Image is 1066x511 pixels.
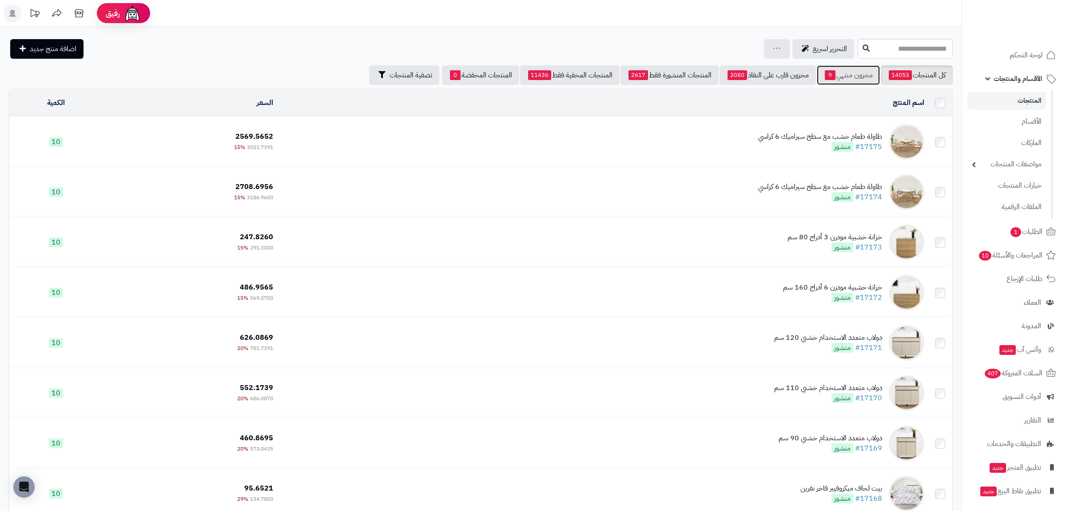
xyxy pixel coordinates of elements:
[855,192,882,202] a: #17174
[728,70,747,80] span: 2080
[247,193,273,201] span: 3186.9600
[779,433,882,443] div: دولاب متعدد الاستخدام خشبي 90 سم
[881,65,953,85] a: كل المنتجات14053
[967,155,1046,174] a: مواصفات المنتجات
[237,394,248,402] span: 20%
[855,443,882,454] a: #17169
[49,439,63,448] span: 10
[234,193,245,201] span: 15%
[998,343,1041,356] span: وآتس آب
[855,141,882,152] a: #17175
[831,494,853,503] span: منشور
[720,65,816,85] a: مخزون قارب على النفاذ2080
[1010,227,1022,237] span: 1
[250,394,273,402] span: 686.0870
[889,225,924,260] img: خزانة خشبية مودرن 3 أدراج 80 سم
[967,176,1046,195] a: خيارات المنتجات
[49,338,63,348] span: 10
[1010,49,1042,61] span: لوحة التحكم
[967,268,1061,290] a: طلبات الإرجاع
[237,495,248,503] span: 29%
[967,386,1061,407] a: أدوات التسويق
[831,142,853,152] span: منشور
[792,39,854,59] a: التحرير لسريع
[49,237,63,247] span: 10
[106,8,120,19] span: رفيق
[978,249,1042,262] span: المراجعات والأسئلة
[967,410,1061,431] a: التقارير
[628,70,648,80] span: 2617
[999,345,1016,355] span: جديد
[240,332,273,343] span: 626.0869
[831,343,853,353] span: منشور
[1024,296,1041,309] span: العملاء
[1024,414,1041,427] span: التقارير
[250,244,273,252] span: 291.3000
[788,232,882,242] div: خزانة خشبية مودرن 3 أدراج 80 سم
[250,495,273,503] span: 134.7800
[774,333,882,343] div: دولاب متعدد الاستخدام خشبي 120 سم
[774,383,882,393] div: دولاب متعدد الاستخدام خشبي 110 سم
[967,44,1061,66] a: لوحة التحكم
[967,339,1061,360] a: وآتس آبجديد
[783,282,882,293] div: خزانة خشبية مودرن 6 أدراج 160 سم
[967,292,1061,313] a: العملاء
[967,362,1061,384] a: السلات المتروكة407
[984,367,1042,379] span: السلات المتروكة
[889,325,924,361] img: دولاب متعدد الاستخدام خشبي 120 سم
[240,382,273,393] span: 552.1739
[855,342,882,353] a: #17171
[621,65,719,85] a: المنتجات المنشورة فقط2617
[967,92,1046,110] a: المنتجات
[984,368,1001,378] span: 407
[800,483,882,494] div: بيت لحاف ميكروفيبر فاخر نفرين
[237,445,248,453] span: 20%
[893,97,924,108] a: اسم المنتج
[1010,225,1042,238] span: الطلبات
[369,65,439,85] button: تصفية المنتجات
[235,131,273,142] span: 2569.5652
[979,485,1041,497] span: تطبيق نقاط البيع
[1006,7,1058,25] img: logo-2.png
[123,4,141,22] img: ai-face.png
[24,4,46,24] a: تحديثات المنصة
[831,192,853,202] span: منشور
[237,244,248,252] span: 15%
[240,433,273,443] span: 460.8695
[989,461,1041,474] span: تطبيق المتجر
[980,487,997,496] span: جديد
[10,39,84,59] a: اضافة منتج جديد
[967,480,1061,502] a: تطبيق نقاط البيعجديد
[825,70,835,80] span: 9
[889,275,924,310] img: خزانة خشبية مودرن 6 أدراج 160 سم
[831,393,853,403] span: منشور
[244,483,273,494] span: 95.6521
[831,293,853,302] span: منشور
[967,133,1046,153] a: الماركات
[250,445,273,453] span: 573.0435
[247,143,273,151] span: 3021.7391
[250,294,273,302] span: 569.5700
[855,393,882,403] a: #17170
[390,70,432,80] span: تصفية المنتجات
[1006,273,1042,285] span: طلبات الإرجاع
[234,143,245,151] span: 15%
[758,132,882,142] div: طاولة طعام خشب مع سطح سيراميك 6 كراسي
[49,489,63,499] span: 10
[240,282,273,293] span: 486.9565
[831,443,853,453] span: منشور
[1022,320,1041,332] span: المدونة
[13,476,35,498] div: Open Intercom Messenger
[967,245,1061,266] a: المراجعات والأسئلة10
[235,181,273,192] span: 2708.6956
[994,72,1042,85] span: الأقسام والمنتجات
[813,44,847,54] span: التحرير لسريع
[30,44,76,54] span: اضافة منتج جديد
[237,294,248,302] span: 15%
[978,250,991,261] span: 10
[49,137,63,147] span: 10
[889,124,924,160] img: طاولة طعام خشب مع سطح سيراميك 6 كراسي
[967,197,1046,217] a: الملفات الرقمية
[520,65,620,85] a: المنتجات المخفية فقط11436
[967,221,1061,242] a: الطلبات1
